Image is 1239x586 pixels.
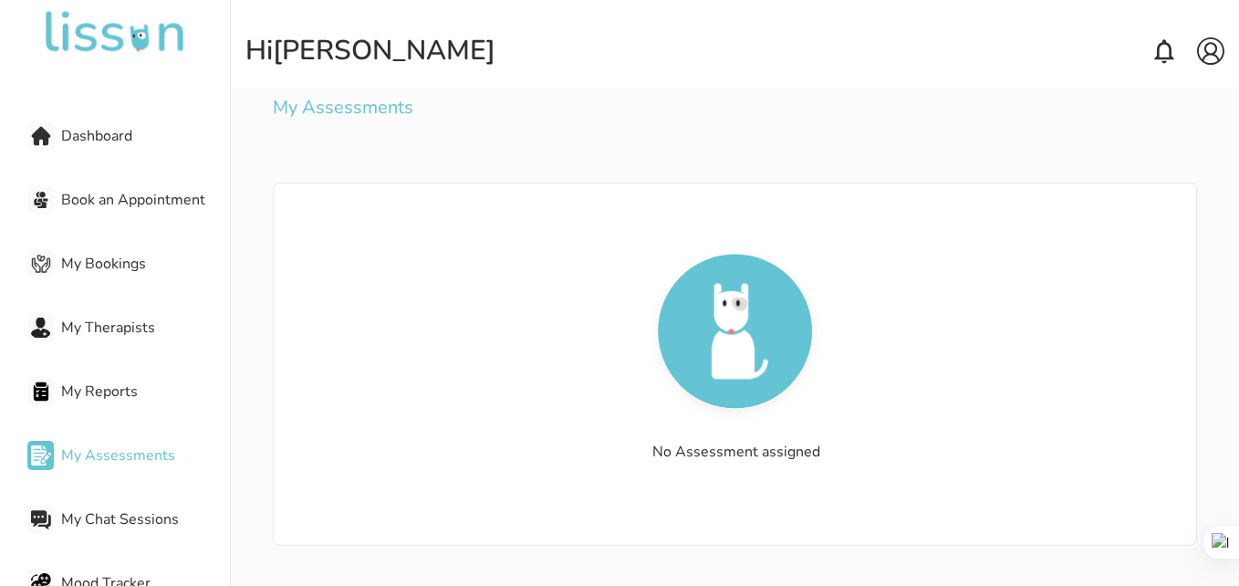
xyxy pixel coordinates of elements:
div: No Assessment assigned [283,441,1189,481]
img: My Chat Sessions [31,509,51,529]
img: My Assessments [31,445,51,466]
img: Picture of the author [648,247,823,423]
span: My Chat Sessions [61,508,230,530]
img: My Reports [31,382,51,402]
img: account.svg [1197,37,1224,65]
span: My Therapists [61,317,230,339]
span: My Assessments [61,445,230,466]
span: My Reports [61,381,230,403]
img: Dashboard [31,126,51,146]
img: Book an Appointment [31,190,51,210]
img: undefined [42,11,188,55]
img: My Bookings [31,254,51,274]
span: Book an Appointment [61,189,230,211]
img: My Therapists [31,318,51,338]
div: Hi [PERSON_NAME] [245,35,495,68]
span: Dashboard [61,125,230,147]
span: My Bookings [61,253,230,275]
